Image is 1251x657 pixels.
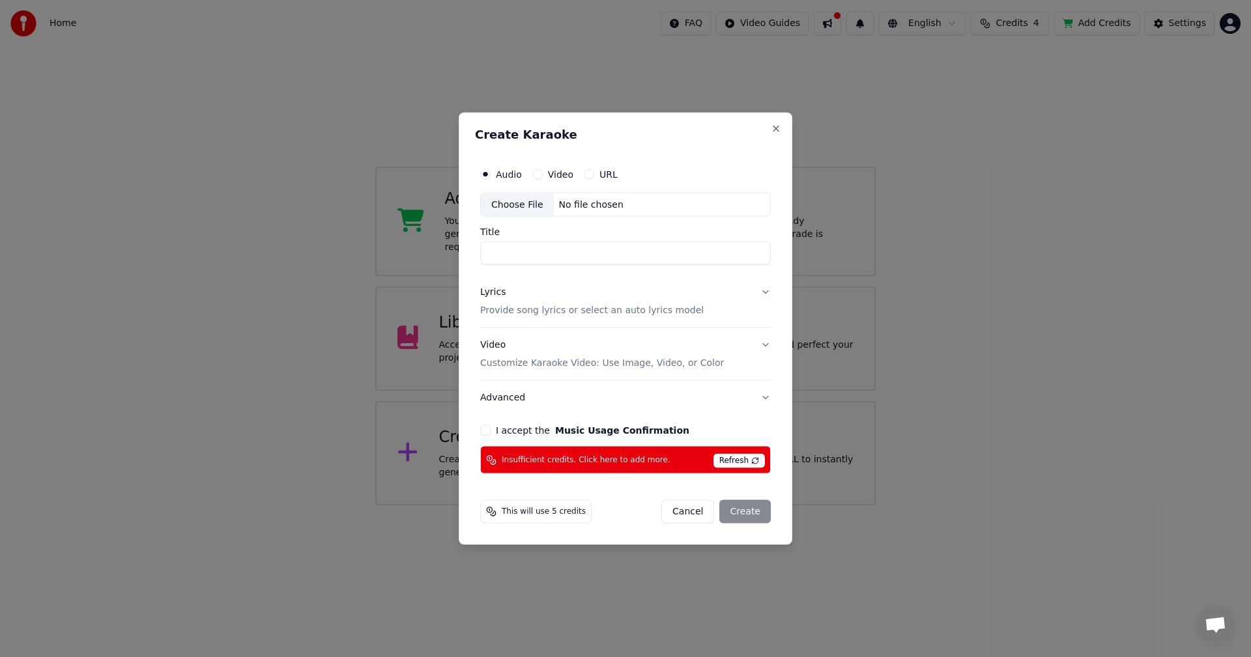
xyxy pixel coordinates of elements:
div: Video [480,339,724,370]
label: I accept the [496,426,689,435]
button: LyricsProvide song lyrics or select an auto lyrics model [480,275,771,328]
label: Title [480,227,771,236]
label: Audio [496,169,522,178]
button: I accept the [555,426,689,435]
button: VideoCustomize Karaoke Video: Use Image, Video, or Color [480,328,771,380]
span: Insufficient credits. Click here to add more. [502,454,670,465]
div: No file chosen [554,198,629,211]
label: Video [548,169,573,178]
span: This will use 5 credits [502,507,586,517]
button: Advanced [480,381,771,415]
span: Refresh [713,454,765,468]
p: Provide song lyrics or select an auto lyrics model [480,304,704,317]
h2: Create Karaoke [475,128,776,140]
div: Choose File [481,193,554,216]
button: Cancel [661,500,714,524]
label: URL [599,169,618,178]
div: Lyrics [480,286,506,299]
p: Customize Karaoke Video: Use Image, Video, or Color [480,357,724,370]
